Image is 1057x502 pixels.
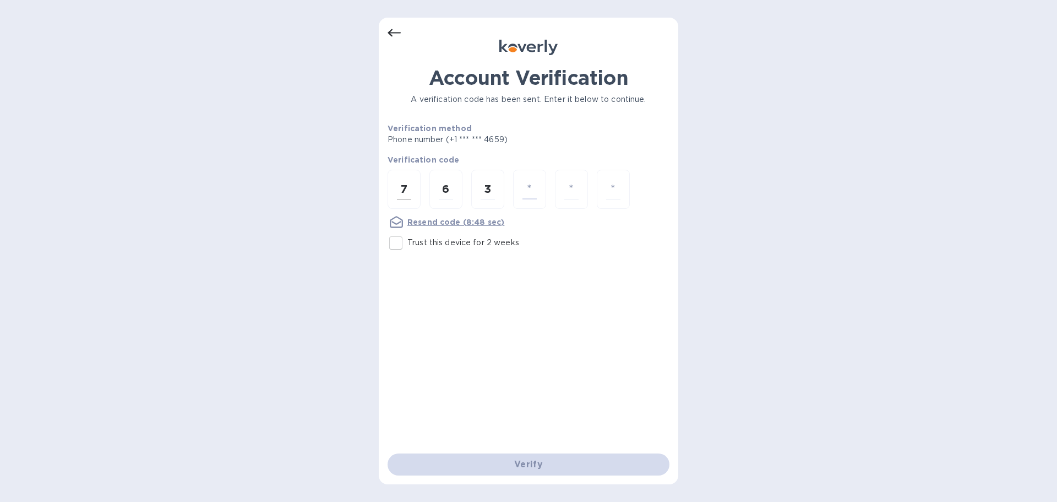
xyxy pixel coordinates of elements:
[388,154,669,165] p: Verification code
[388,124,472,133] b: Verification method
[388,66,669,89] h1: Account Verification
[388,134,592,145] p: Phone number (+1 *** *** 4659)
[388,94,669,105] p: A verification code has been sent. Enter it below to continue.
[407,237,519,249] p: Trust this device for 2 weeks
[407,218,504,226] u: Resend code (8:48 sec)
